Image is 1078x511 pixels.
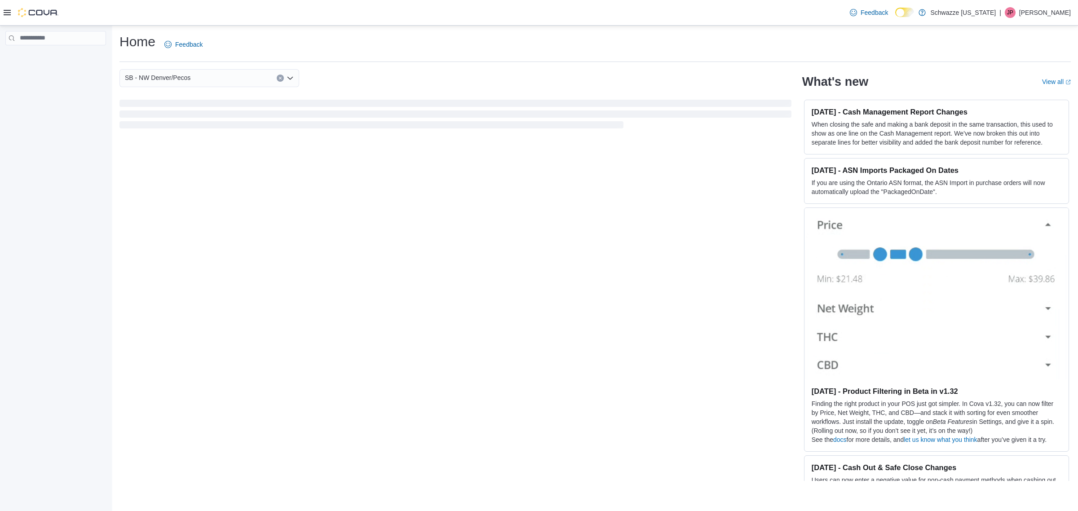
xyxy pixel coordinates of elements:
[1019,7,1071,18] p: [PERSON_NAME]
[175,40,203,49] span: Feedback
[119,33,155,51] h1: Home
[933,418,972,425] em: Beta Features
[1005,7,1016,18] div: Jimmy Peters
[802,75,868,89] h2: What's new
[5,47,106,69] nav: Complex example
[161,35,206,53] a: Feedback
[812,107,1061,116] h3: [DATE] - Cash Management Report Changes
[812,435,1061,444] p: See the for more details, and after you’ve given it a try.
[861,8,888,17] span: Feedback
[119,101,791,130] span: Loading
[812,120,1061,147] p: When closing the safe and making a bank deposit in the same transaction, this used to show as one...
[812,476,1061,502] p: Users can now enter a negative value for non-cash payment methods when cashing out or closing the...
[125,72,190,83] span: SB - NW Denver/Pecos
[812,166,1061,175] h3: [DATE] - ASN Imports Packaged On Dates
[846,4,892,22] a: Feedback
[1007,7,1013,18] span: JP
[904,436,977,443] a: let us know what you think
[287,75,294,82] button: Open list of options
[812,399,1061,435] p: Finding the right product in your POS just got simpler. In Cova v1.32, you can now filter by Pric...
[277,75,284,82] button: Clear input
[895,8,914,17] input: Dark Mode
[812,463,1061,472] h3: [DATE] - Cash Out & Safe Close Changes
[930,7,996,18] p: Schwazze [US_STATE]
[812,387,1061,396] h3: [DATE] - Product Filtering in Beta in v1.32
[1042,78,1071,85] a: View allExternal link
[18,8,58,17] img: Cova
[1065,79,1071,85] svg: External link
[895,17,896,18] span: Dark Mode
[812,178,1061,196] p: If you are using the Ontario ASN format, the ASN Import in purchase orders will now automatically...
[833,436,847,443] a: docs
[999,7,1001,18] p: |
